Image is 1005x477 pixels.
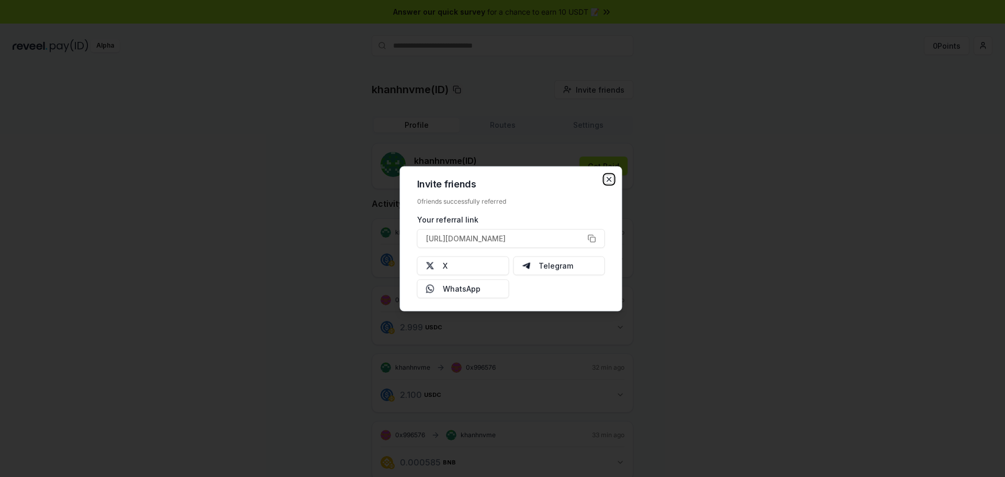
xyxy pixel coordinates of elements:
[522,261,530,270] img: Telegram
[417,197,605,205] div: 0 friends successfully referred
[417,279,509,298] button: WhatsApp
[426,284,434,293] img: Whatsapp
[417,179,605,188] h2: Invite friends
[426,233,506,244] span: [URL][DOMAIN_NAME]
[417,229,605,248] button: [URL][DOMAIN_NAME]
[426,261,434,270] img: X
[417,256,509,275] button: X
[513,256,605,275] button: Telegram
[417,214,605,225] div: Your referral link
